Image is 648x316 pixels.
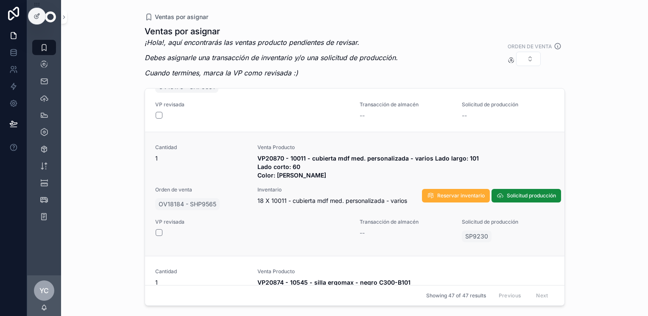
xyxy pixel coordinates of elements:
[145,38,359,47] em: ¡Hola!, aquí encontrarás las ventas producto pendientes de revisar.
[360,111,365,120] span: --
[155,186,247,193] span: Orden de venta
[462,111,467,120] span: --
[145,13,208,21] a: Ventas por asignar
[155,154,247,163] span: 1
[155,101,350,108] span: VP revisada
[27,34,61,236] div: scrollable content
[257,144,554,151] span: Venta Producto
[145,53,398,62] em: Debes asignarle una transacción de inventario y/o una solicitud de producción.
[437,192,485,199] span: Reservar inventario
[426,292,486,299] span: Showing 47 of 47 results
[507,192,556,199] span: Solicitud producción
[257,279,411,286] strong: VP20874 - 10545 - silla ergomax - negro C300-B101
[155,144,247,151] span: Cantidad
[145,69,298,77] em: Cuando termines, marca la VP como revisada :)
[159,200,216,208] span: OV18184 - SHP9565
[465,232,488,241] span: SP9230
[422,189,490,202] button: Reservar inventario
[508,42,552,50] label: Orden de venta
[360,219,452,225] span: Transacción de almacén
[462,230,492,242] a: SP9230
[155,278,247,287] span: 1
[257,197,554,205] span: 18 X 10011 - cubierta mdf med. personalizada - varios
[462,101,554,108] span: Solicitud de producción
[257,268,554,275] span: Venta Producto
[155,13,208,21] span: Ventas por asignar
[257,155,480,179] strong: VP20870 - 10011 - cubierta mdf med. personalizada - varios Lado largo: 101 Lado corto: 60 Color: ...
[155,198,220,210] a: OV18184 - SHP9565
[155,268,247,275] span: Cantidad
[39,286,49,296] span: YC
[155,219,350,225] span: VP revisada
[360,101,452,108] span: Transacción de almacén
[145,25,398,37] h1: Ventas por asignar
[516,52,541,66] button: Select Button
[492,189,561,202] button: Solicitud producción
[360,229,365,237] span: --
[462,219,554,225] span: Solicitud de producción
[257,186,554,193] span: Inventario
